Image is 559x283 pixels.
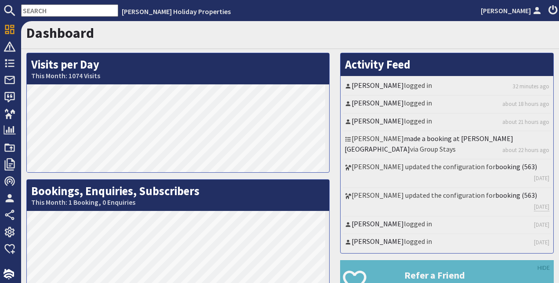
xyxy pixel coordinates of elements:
[495,162,537,171] a: booking (563)
[27,180,329,211] h2: Bookings, Enquiries, Subscribers
[343,131,551,160] li: [PERSON_NAME] via Group Stays
[352,98,404,107] a: [PERSON_NAME]
[352,116,404,125] a: [PERSON_NAME]
[345,134,513,153] a: made a booking at [PERSON_NAME][GEOGRAPHIC_DATA]
[534,221,549,229] a: [DATE]
[502,118,549,126] a: about 21 hours ago
[343,217,551,234] li: logged in
[352,237,404,246] a: [PERSON_NAME]
[343,96,551,113] li: logged in
[502,100,549,108] a: about 18 hours ago
[343,188,551,217] li: [PERSON_NAME] updated the configuration for
[343,160,551,188] li: [PERSON_NAME] updated the configuration for
[343,78,551,96] li: logged in
[343,234,551,251] li: logged in
[21,4,118,17] input: SEARCH
[352,81,404,90] a: [PERSON_NAME]
[502,146,549,154] a: about 22 hours ago
[122,7,231,16] a: [PERSON_NAME] Holiday Properties
[352,219,404,228] a: [PERSON_NAME]
[345,57,410,72] a: Activity Feed
[4,269,14,279] img: staytech_i_w-64f4e8e9ee0a9c174fd5317b4b171b261742d2d393467e5bdba4413f4f884c10.svg
[534,238,549,247] a: [DATE]
[537,263,550,273] a: HIDE
[27,53,329,84] h2: Visits per Day
[343,114,551,131] li: logged in
[404,269,553,281] h3: Refer a Friend
[513,82,549,91] a: 32 minutes ago
[495,191,537,200] a: booking (563)
[31,198,325,207] small: This Month: 1 Booking, 0 Enquiries
[31,72,325,80] small: This Month: 1074 Visits
[481,5,543,16] a: [PERSON_NAME]
[534,203,549,211] a: [DATE]
[534,174,549,182] a: [DATE]
[26,24,94,42] a: Dashboard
